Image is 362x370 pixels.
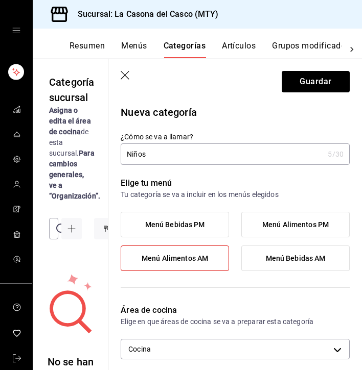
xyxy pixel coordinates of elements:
[121,177,350,189] p: Elige tu menú
[94,218,235,239] button: La Casona del Casco - MTY
[70,41,105,58] button: Resumen
[328,149,344,159] div: 5 /30
[49,75,94,105] div: Categoría sucursal
[121,105,350,120] p: Nueva categoría
[121,189,350,200] p: Tu categoría se va a incluir en los menús elegidos
[121,304,350,316] p: Área de cocina
[121,41,147,58] button: Menús
[121,133,350,140] label: ¿Cómo se va a llamar?
[266,254,326,263] span: Menú Bebidas AM
[121,339,350,359] div: Cocina
[49,149,100,200] strong: Para cambios generales, ve a “Organización”.
[12,27,20,35] button: open drawer
[164,41,206,58] button: Categorías
[70,41,342,58] div: navigation tabs
[49,106,91,136] strong: Asigna o edita el área de cocina
[145,220,205,229] span: Menú Bebidas PM
[262,220,329,229] span: Menú Alimentos PM
[282,71,350,92] button: Guardar
[272,41,357,58] button: Grupos modificadores
[142,254,208,263] span: Menú Alimentos AM
[49,105,92,202] div: de esta sucursal.
[222,41,256,58] button: Artículos
[121,316,350,327] p: Elige en que áreas de cocina se va a preparar esta categoría
[70,8,219,20] h3: Sucursal: La Casona del Casco (MTY)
